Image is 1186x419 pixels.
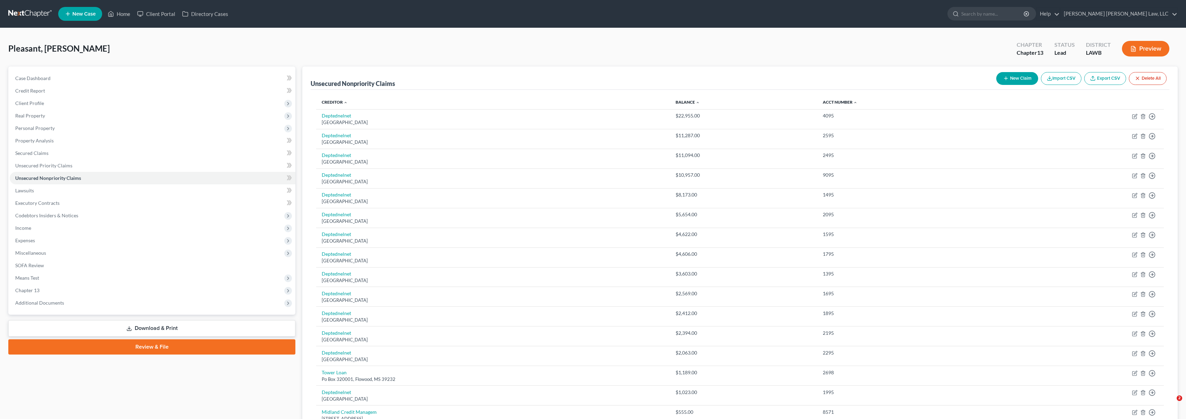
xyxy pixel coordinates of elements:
[1037,49,1043,56] span: 13
[322,211,351,217] a: Deptednelnet
[134,8,179,20] a: Client Portal
[322,376,665,383] div: Po Box 320001, Flowood, MS 39232
[322,350,351,356] a: Deptednelnet
[322,297,665,304] div: [GEOGRAPHIC_DATA]
[10,172,295,184] a: Unsecured Nonpriority Claims
[823,310,1002,317] div: 1895
[8,43,110,53] span: Pleasant, [PERSON_NAME]
[823,409,1002,416] div: 8571
[322,132,351,138] a: Deptednelnet
[15,100,44,106] span: Client Profile
[1054,41,1075,49] div: Status
[823,152,1002,159] div: 2495
[15,225,31,231] span: Income
[676,389,812,396] div: $1,023.00
[322,99,348,105] a: Creditor expand_less
[10,85,295,97] a: Credit Report
[15,187,34,193] span: Lawsuits
[322,337,665,343] div: [GEOGRAPHIC_DATA]
[322,238,665,244] div: [GEOGRAPHIC_DATA]
[344,101,348,105] i: expand_less
[10,147,295,159] a: Secured Claims
[10,197,295,209] a: Executory Contracts
[10,159,295,172] a: Unsecured Priority Claims
[676,349,812,356] div: $2,063.00
[322,218,665,225] div: [GEOGRAPHIC_DATA]
[676,172,812,178] div: $10,957.00
[1086,41,1111,49] div: District
[322,139,665,146] div: [GEOGRAPHIC_DATA]
[823,211,1002,218] div: 2095
[676,231,812,238] div: $4,622.00
[676,290,812,297] div: $2,569.00
[961,7,1025,20] input: Search by name...
[322,113,351,119] a: Deptednelnet
[1041,72,1081,85] button: Import CSV
[823,270,1002,277] div: 1395
[322,271,351,277] a: Deptednelnet
[676,132,812,139] div: $11,287.00
[322,409,377,415] a: Midland Credit Managem
[1129,72,1167,85] button: Delete All
[823,231,1002,238] div: 1595
[15,163,72,168] span: Unsecured Priority Claims
[322,251,351,257] a: Deptednelnet
[15,300,64,306] span: Additional Documents
[15,237,35,243] span: Expenses
[15,150,48,156] span: Secured Claims
[823,290,1002,297] div: 1695
[15,113,45,119] span: Real Property
[15,212,78,218] span: Codebtors Insiders & Notices
[1084,72,1126,85] a: Export CSV
[996,72,1038,85] button: New Claim
[823,349,1002,356] div: 2295
[15,200,60,206] span: Executory Contracts
[676,191,812,198] div: $8,173.00
[322,257,665,264] div: [GEOGRAPHIC_DATA]
[322,330,351,336] a: Deptednelnet
[823,330,1002,337] div: 2195
[823,112,1002,119] div: 4095
[179,8,232,20] a: Directory Cases
[1122,41,1169,56] button: Preview
[676,251,812,257] div: $4,606.00
[15,75,51,81] span: Case Dashboard
[311,79,395,88] div: Unsecured Nonpriority Claims
[1054,49,1075,57] div: Lead
[1177,395,1182,401] span: 2
[823,172,1002,178] div: 9095
[10,72,295,85] a: Case Dashboard
[15,262,44,268] span: SOFA Review
[823,99,857,105] a: Acct Number expand_less
[1060,8,1177,20] a: [PERSON_NAME] [PERSON_NAME] Law, LLC
[322,231,351,237] a: Deptednelnet
[696,101,700,105] i: expand_less
[15,250,46,256] span: Miscellaneous
[676,330,812,337] div: $2,394.00
[72,11,96,17] span: New Case
[322,198,665,205] div: [GEOGRAPHIC_DATA]
[676,99,700,105] a: Balance expand_less
[853,101,857,105] i: expand_less
[823,132,1002,139] div: 2595
[676,152,812,159] div: $11,094.00
[1162,395,1179,412] iframe: Intercom live chat
[322,317,665,323] div: [GEOGRAPHIC_DATA]
[322,159,665,165] div: [GEOGRAPHIC_DATA]
[676,310,812,317] div: $2,412.00
[322,290,351,296] a: Deptednelnet
[1017,41,1043,49] div: Chapter
[1017,49,1043,57] div: Chapter
[823,369,1002,376] div: 2698
[322,172,351,178] a: Deptednelnet
[322,192,351,198] a: Deptednelnet
[10,259,295,272] a: SOFA Review
[8,320,295,337] a: Download & Print
[823,389,1002,396] div: 1995
[322,152,351,158] a: Deptednelnet
[322,310,351,316] a: Deptednelnet
[15,138,54,143] span: Property Analysis
[322,356,665,363] div: [GEOGRAPHIC_DATA]
[8,339,295,355] a: Review & File
[322,277,665,284] div: [GEOGRAPHIC_DATA]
